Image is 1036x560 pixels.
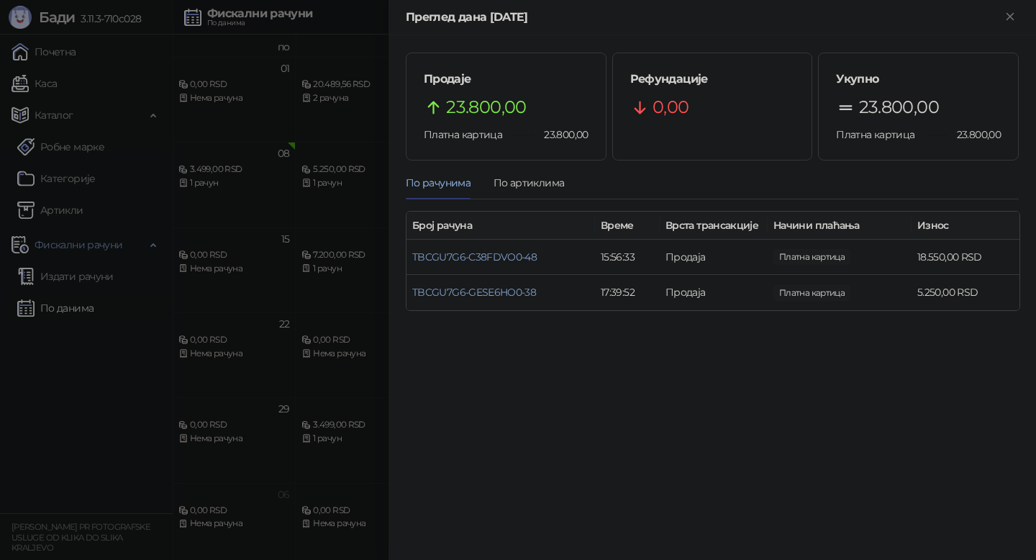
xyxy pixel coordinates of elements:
th: Број рачуна [406,212,595,240]
h5: Укупно [836,71,1001,88]
h5: Продаје [424,71,589,88]
td: Продаја [660,240,768,275]
span: Платна картица [836,128,914,141]
th: Време [595,212,660,240]
button: Close [1001,9,1019,26]
th: Начини плаћања [768,212,912,240]
td: 18.550,00 RSD [912,240,1019,275]
span: 23.800,00 [947,127,1001,143]
td: 15:56:33 [595,240,660,275]
td: 17:39:52 [595,275,660,310]
span: 23.800,00 [534,127,588,143]
a: TBCGU7G6-GESE6HO0-38 [412,286,536,299]
span: 5.250,00 [773,285,850,301]
th: Износ [912,212,1019,240]
td: 5.250,00 RSD [912,275,1019,310]
td: Продаја [660,275,768,310]
span: 23.800,00 [859,94,939,121]
a: TBCGU7G6-C38FDVO0-48 [412,250,537,263]
span: 0,00 [653,94,689,121]
th: Врста трансакције [660,212,768,240]
span: 23.800,00 [446,94,526,121]
span: Платна картица [424,128,502,141]
h5: Рефундације [630,71,795,88]
div: По рачунима [406,175,471,191]
div: Преглед дана [DATE] [406,9,1001,26]
span: 18.550,00 [773,249,850,265]
div: По артиклима [494,175,564,191]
